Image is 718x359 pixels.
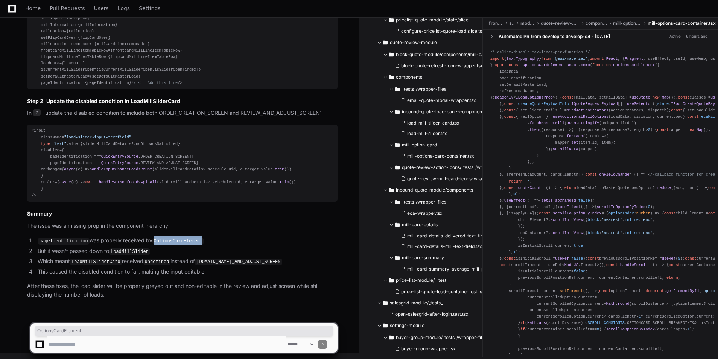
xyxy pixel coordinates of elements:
span: quote-review-module [541,20,580,26]
button: quote-review-module [377,37,489,49]
svg: Directory [389,73,394,82]
span: 0 [648,127,650,132]
span: forEach [567,134,583,138]
span: OptionsCardElement [613,63,655,67]
span: type [41,141,50,146]
span: _tests_/wrapper-files [402,86,446,92]
span: inline [625,218,639,222]
svg: Directory [395,85,400,94]
span: fetchMasterMill [529,121,564,125]
span: trim [280,180,289,184]
span: return [562,185,576,190]
svg: Directory [395,253,400,262]
button: mill-card-details [389,219,501,231]
span: useSelector [627,102,653,106]
button: _tests_/wrapper-files [389,196,501,208]
span: true [573,243,583,248]
button: inbound-quote-module/components [383,184,495,196]
span: mill-card-details-mill-text-field.tsx [407,243,482,249]
span: scheduleUuid [213,180,240,184]
span: const [504,256,516,261]
span: 'nearest' [601,230,622,235]
span: export [493,63,507,67]
li: Which meant received instead of [35,257,338,266]
span: ( ) => [673,185,706,190]
span: mill-card-summary [402,255,444,261]
span: useEffect [504,198,525,203]
button: open-salesgrid-after-login.test.tsx [386,309,485,319]
span: mill-card-summary-average-mill-price.tsx [407,266,500,272]
span: mill-option-card [613,20,642,26]
span: OptionsCardElement [37,328,331,334]
span: block [587,230,599,235]
span: scrollIntoView [551,218,583,222]
span: Users [94,6,109,11]
span: useAdditionalRailOptions [553,114,608,119]
span: () => [527,198,539,203]
span: const [678,95,690,100]
button: mill-card-details-delivered-text-field.tsx [398,231,497,241]
span: if [574,127,578,132]
span: current [587,301,604,306]
span: src [509,20,514,26]
span: ILoadOptionsProp [516,95,553,100]
span: Logs [118,6,130,11]
span: useRef [662,256,676,261]
span: mill-option-card [402,142,437,148]
span: async [59,180,71,184]
span: false [573,269,585,274]
span: React [606,56,618,61]
span: const [499,263,511,267]
svg: Directory [389,50,394,59]
span: ( ) => [541,127,571,132]
span: inline [625,230,639,235]
span: 1 [513,250,516,254]
span: const [504,114,516,119]
span: stringify [578,121,599,125]
span: import [590,56,604,61]
span: value [261,167,273,172]
span: length [632,127,646,132]
span: components [396,74,422,80]
span: Typography [516,56,539,61]
span: Readonly [495,95,513,100]
span: IQuoteRequestPayload [571,102,618,106]
span: eca-wrapper.tsx [407,210,443,216]
span: false [578,198,590,203]
span: async [64,167,76,172]
span: response [543,127,562,132]
button: salesgrid-module/_tests_ [377,297,489,309]
span: target [249,180,263,184]
span: const [685,256,697,261]
span: const [669,263,680,267]
span: pricelist-quote-module/state/slice [396,17,469,23]
svg: Directory [383,298,388,307]
span: current [578,295,595,300]
span: Settings [139,6,160,11]
h2: Summary [27,210,338,218]
span: Timeout [581,263,597,267]
button: load-mill-slider-card.tsx [398,118,497,128]
span: load-mill-slider.tsx [407,131,447,137]
span: _tests_/wrapper-files [402,199,446,205]
button: mill-option-card [389,139,501,151]
span: scheduleUuid [208,167,236,172]
button: eca-wrapper.tsx [398,208,497,219]
span: scrollToOptionByIndex [553,211,601,216]
span: JSON [567,121,576,125]
span: toMasterQuoteLoadOption [599,185,653,190]
span: return [509,179,523,183]
span: current [578,275,595,280]
span: current [578,308,595,312]
span: new [653,95,659,100]
svg: Directory [395,220,400,229]
button: block-quote-module/components/mill-card/_tests_/wrapper-files [383,49,495,61]
span: useEffect [560,205,581,209]
span: block-quote-refresh-icon-wrapper.tsx [401,63,483,69]
span: mill-card-details-delivered-text-field.tsx [407,233,494,239]
span: Map [697,127,703,132]
span: // <-- Add this line [131,81,178,85]
button: email-quote-modal-wrapper.tsx [398,95,497,106]
span: Box [507,56,513,61]
span: noOfLoadsSatisfied [136,141,178,146]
